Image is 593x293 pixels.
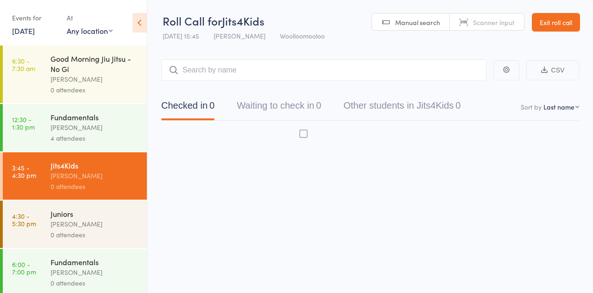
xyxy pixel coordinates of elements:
div: [PERSON_NAME] [50,170,139,181]
span: Roll Call for [163,13,222,28]
time: 4:30 - 5:30 pm [12,212,36,227]
div: At [67,10,113,26]
span: Jits4Kids [222,13,265,28]
span: [DATE] 15:45 [163,31,199,40]
span: Woolloomooloo [280,31,325,40]
div: Jits4Kids [50,160,139,170]
div: Last name [543,102,574,111]
a: 6:30 -7:30 amGood Morning Jiu Jitsu - No Gi[PERSON_NAME]0 attendees [3,46,147,103]
label: Sort by [521,102,542,111]
div: Events for [12,10,57,26]
time: 3:45 - 4:30 pm [12,164,36,179]
a: 3:45 -4:30 pmJits4Kids[PERSON_NAME]0 attendees [3,152,147,200]
button: CSV [526,60,579,80]
button: Waiting to check in0 [237,96,321,120]
div: 0 [316,100,321,111]
div: Fundamentals [50,257,139,267]
span: Manual search [395,18,440,27]
a: 4:30 -5:30 pmJuniors[PERSON_NAME]0 attendees [3,201,147,248]
time: 12:30 - 1:30 pm [12,116,35,130]
span: Scanner input [473,18,515,27]
div: 4 attendees [50,133,139,143]
button: Other students in Jits4Kids0 [343,96,461,120]
div: Juniors [50,208,139,219]
a: Exit roll call [532,13,580,32]
a: [DATE] [12,26,35,36]
div: 0 attendees [50,85,139,95]
time: 6:30 - 7:30 am [12,57,35,72]
div: 0 attendees [50,278,139,288]
div: 0 attendees [50,181,139,192]
div: 0 attendees [50,229,139,240]
div: [PERSON_NAME] [50,219,139,229]
a: 12:30 -1:30 pmFundamentals[PERSON_NAME]4 attendees [3,104,147,151]
div: Any location [67,26,113,36]
span: [PERSON_NAME] [214,31,265,40]
div: [PERSON_NAME] [50,122,139,133]
button: Checked in0 [161,96,214,120]
time: 6:00 - 7:00 pm [12,260,36,275]
div: 0 [455,100,461,111]
div: Fundamentals [50,112,139,122]
div: [PERSON_NAME] [50,267,139,278]
input: Search by name [161,59,486,81]
div: [PERSON_NAME] [50,74,139,85]
div: 0 [209,100,214,111]
div: Good Morning Jiu Jitsu - No Gi [50,53,139,74]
